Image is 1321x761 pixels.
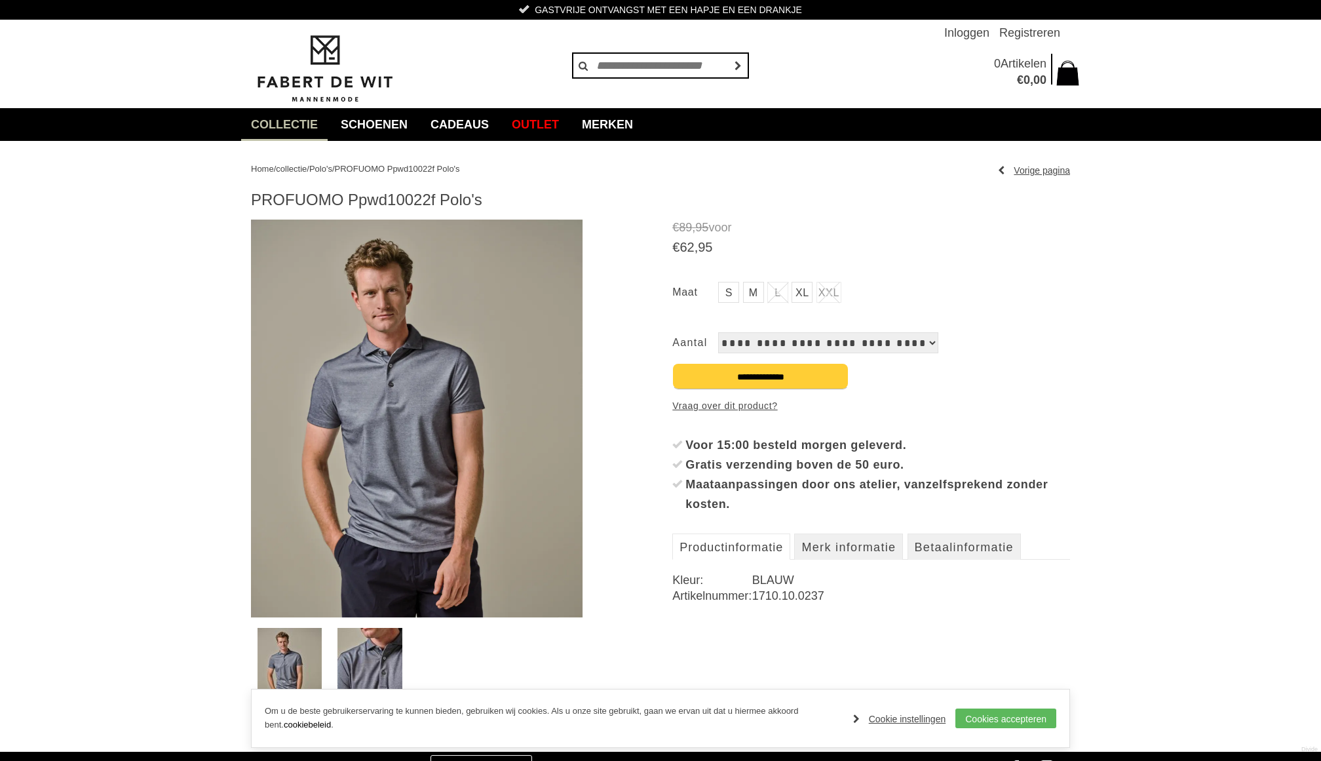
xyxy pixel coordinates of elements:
[1301,741,1318,758] a: Divide
[672,221,679,234] span: €
[1033,73,1046,87] span: 00
[685,455,1070,475] div: Gratis verzending boven de 50 euro.
[284,720,331,730] a: cookiebeleid
[1017,73,1024,87] span: €
[1001,57,1046,70] span: Artikelen
[251,220,583,617] img: PROFUOMO Ppwd10022f Polo's
[672,475,1070,514] li: Maataanpassingen door ons atelier, vanzelfsprekend zonder kosten.
[672,240,680,254] span: €
[572,108,643,141] a: Merken
[307,164,309,174] span: /
[672,282,1070,306] ul: Maat
[698,240,712,254] span: 95
[672,572,752,588] dt: Kleur:
[999,20,1060,46] a: Registreren
[332,164,335,174] span: /
[752,572,1070,588] dd: BLAUW
[994,57,1001,70] span: 0
[672,396,777,416] a: Vraag over dit product?
[718,282,739,303] a: S
[955,709,1056,728] a: Cookies accepteren
[692,221,695,234] span: ,
[331,108,417,141] a: Schoenen
[695,221,708,234] span: 95
[337,628,402,705] img: profuomo-ppwd10022f-polo-s
[743,282,764,303] a: M
[794,534,903,560] a: Merk informatie
[309,164,332,174] a: Polo's
[853,709,946,729] a: Cookie instellingen
[421,108,499,141] a: Cadeaus
[685,435,1070,455] div: Voor 15:00 besteld morgen geleverd.
[695,240,699,254] span: ,
[672,588,752,604] dt: Artikelnummer:
[944,20,989,46] a: Inloggen
[672,220,1070,236] span: voor
[251,164,274,174] a: Home
[680,240,694,254] span: 62
[251,190,1070,210] h1: PROFUOMO Ppwd10022f Polo's
[908,534,1021,560] a: Betaalinformatie
[251,33,398,104] img: Fabert de Wit
[672,332,718,353] label: Aantal
[792,282,813,303] a: XL
[679,221,692,234] span: 89
[998,161,1070,180] a: Vorige pagina
[258,628,322,705] img: profuomo-ppwd10022f-polo-s
[276,164,307,174] a: collectie
[265,705,840,732] p: Om u de beste gebruikerservaring te kunnen bieden, gebruiken wij cookies. Als u onze site gebruik...
[752,588,1070,604] dd: 1710.10.0237
[1030,73,1033,87] span: ,
[672,534,790,560] a: Productinformatie
[241,108,328,141] a: collectie
[502,108,569,141] a: Outlet
[335,164,460,174] a: PROFUOMO Ppwd10022f Polo's
[274,164,277,174] span: /
[1024,73,1030,87] span: 0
